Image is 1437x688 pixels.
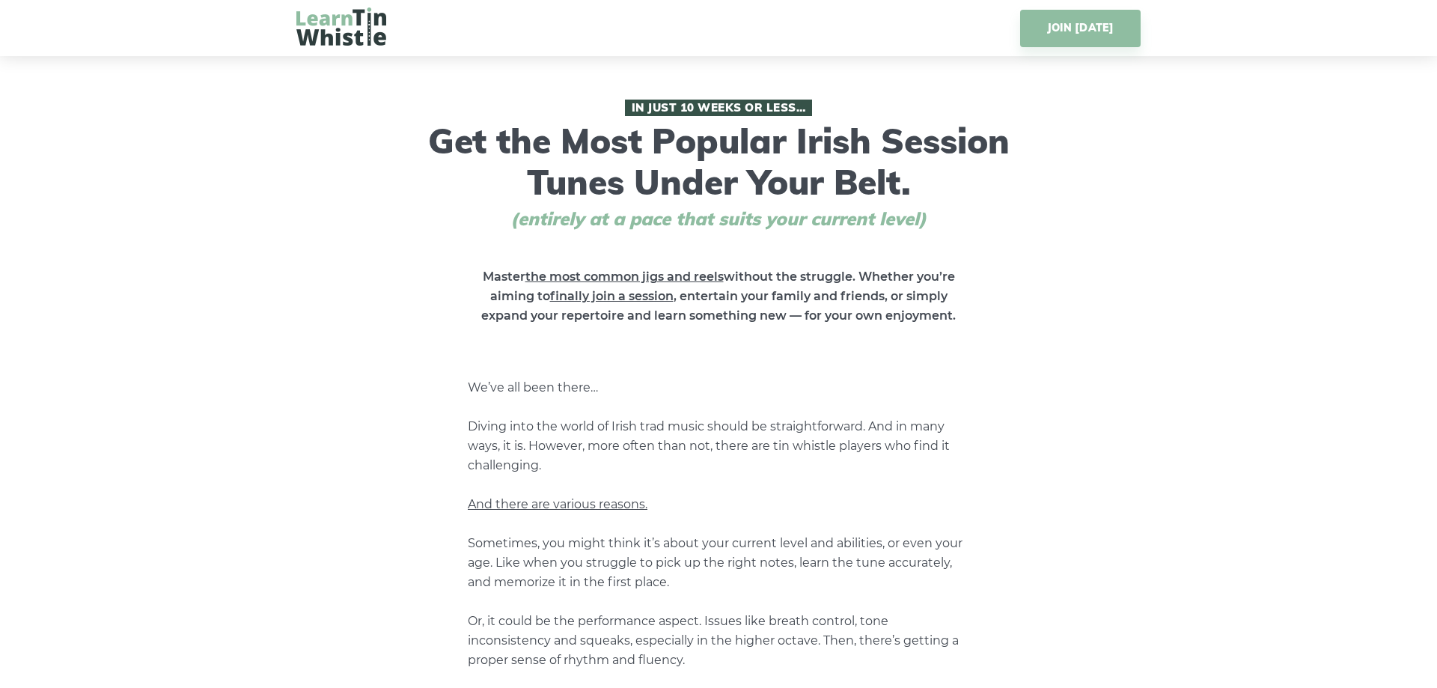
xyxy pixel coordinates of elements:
span: finally join a session [550,289,674,303]
strong: Master without the struggle. Whether you’re aiming to , entertain your family and friends, or sim... [481,270,956,323]
img: LearnTinWhistle.com [296,7,386,46]
span: (entirely at a pace that suits your current level) [483,208,954,230]
span: the most common jigs and reels [525,270,724,284]
a: JOIN [DATE] [1020,10,1141,47]
span: And there are various reasons. [468,497,647,511]
h1: Get the Most Popular Irish Session Tunes Under Your Belt. [423,100,1014,230]
span: In Just 10 Weeks or Less… [625,100,812,116]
